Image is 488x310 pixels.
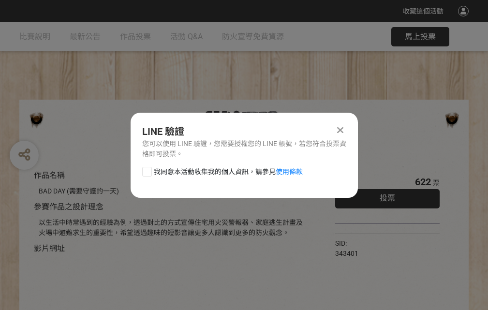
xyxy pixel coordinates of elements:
a: 作品投票 [120,22,151,51]
span: 收藏這個活動 [403,7,444,15]
div: BAD DAY (需要守護的一天) [39,186,306,196]
span: 622 [415,176,431,188]
span: 比賽說明 [19,32,50,41]
button: 馬上投票 [391,27,449,46]
iframe: Facebook Share [361,238,409,248]
a: 防火宣導免費資源 [222,22,284,51]
span: 參賽作品之設計理念 [34,202,104,211]
span: 影片網址 [34,244,65,253]
div: 以生活中時常遇到的經驗為例，透過對比的方式宣傳住宅用火災警報器、家庭逃生計畫及火場中避難求生的重要性，希望透過趣味的短影音讓更多人認識到更多的防火觀念。 [39,218,306,238]
span: 作品名稱 [34,171,65,180]
span: 我同意本活動收集我的個人資訊，請參見 [154,167,303,177]
span: 作品投票 [120,32,151,41]
span: SID: 343401 [335,239,358,257]
span: 活動 Q&A [170,32,203,41]
span: 馬上投票 [405,32,436,41]
div: LINE 驗證 [142,124,346,139]
span: 投票 [380,193,395,203]
span: 防火宣導免費資源 [222,32,284,41]
a: 活動 Q&A [170,22,203,51]
span: 票 [433,179,440,187]
a: 最新公告 [70,22,101,51]
a: 比賽說明 [19,22,50,51]
a: 使用條款 [276,168,303,176]
span: 最新公告 [70,32,101,41]
div: 您可以使用 LINE 驗證，您需要授權您的 LINE 帳號，若您符合投票資格即可投票。 [142,139,346,159]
